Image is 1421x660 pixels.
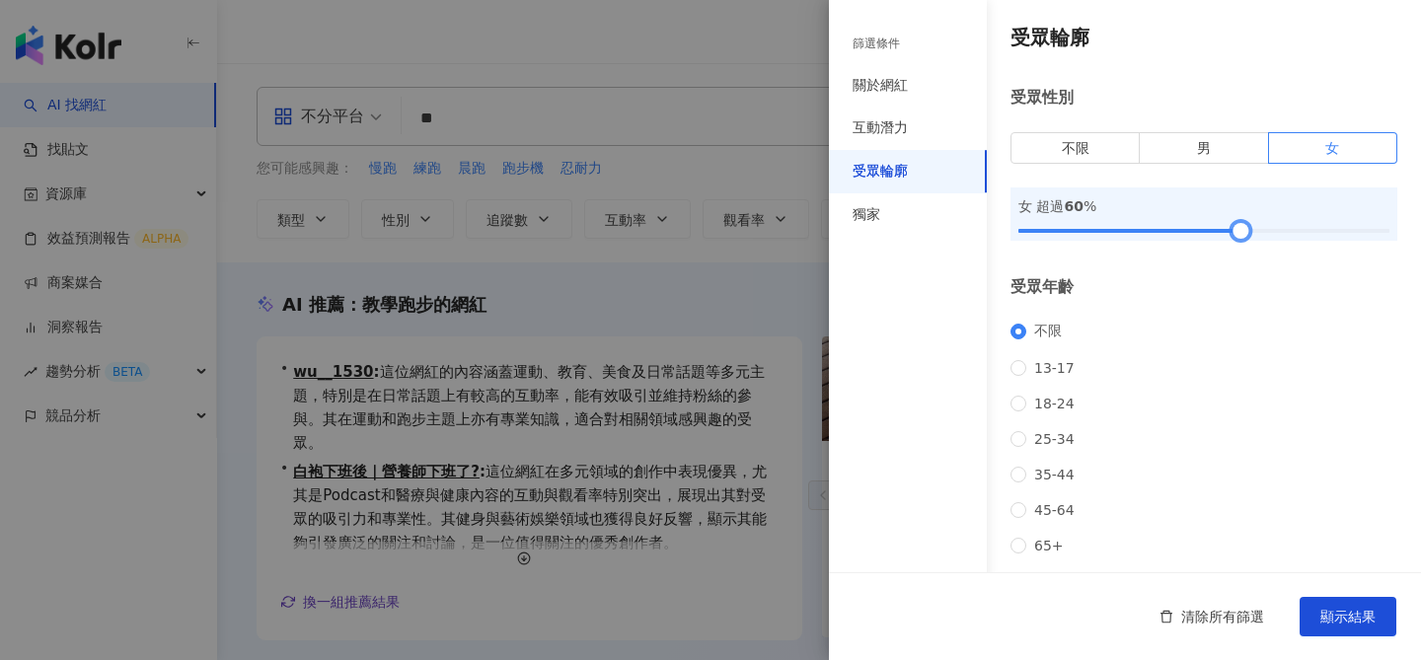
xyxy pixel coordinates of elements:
div: 關於網紅 [853,76,908,96]
div: 受眾年齡 [1010,276,1397,298]
div: 互動潛力 [853,118,908,138]
button: 清除所有篩選 [1140,597,1284,636]
span: 女 [1325,140,1339,156]
button: 顯示結果 [1300,597,1396,636]
span: 60 [1064,198,1083,214]
div: 受眾性別 [1010,87,1397,109]
span: 35-44 [1026,467,1083,482]
span: 不限 [1026,323,1070,340]
span: 13-17 [1026,360,1083,376]
span: 男 [1197,140,1211,156]
div: 女 超過 % [1018,195,1389,217]
span: 18-24 [1026,396,1083,411]
span: 清除所有篩選 [1181,609,1264,624]
h4: 受眾輪廓 [1010,24,1397,51]
span: 顯示結果 [1320,609,1376,624]
span: delete [1159,610,1173,623]
div: 獨家 [853,205,880,225]
span: 65+ [1026,538,1072,553]
div: 受眾輪廓 [853,162,908,182]
span: 25-34 [1026,431,1083,447]
div: 篩選條件 [853,36,900,52]
span: 45-64 [1026,502,1083,518]
span: 不限 [1062,140,1089,156]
